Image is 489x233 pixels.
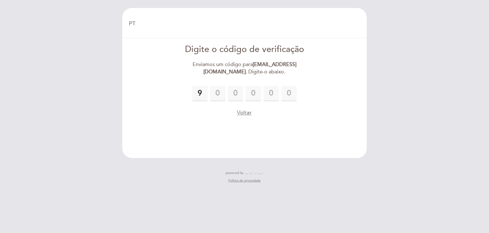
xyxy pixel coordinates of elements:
[172,61,318,76] div: Enviamos um código para . Digite-o abaixo.
[210,86,225,101] input: 0
[226,171,263,175] a: powered by
[228,86,243,101] input: 0
[203,61,296,75] strong: [EMAIL_ADDRESS][DOMAIN_NAME]
[281,86,297,101] input: 0
[237,109,252,117] button: Voltar
[172,43,318,56] div: Digite o código de verificação
[192,86,208,101] input: 0
[264,86,279,101] input: 0
[226,171,244,175] span: powered by
[246,86,261,101] input: 0
[245,171,263,175] img: MEITRE
[228,178,261,183] a: Política de privacidade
